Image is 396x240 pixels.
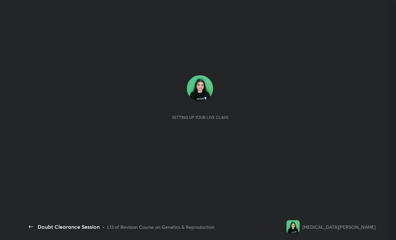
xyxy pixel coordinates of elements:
[187,75,213,102] img: 9a7fcd7d765c4f259b8b688c0b597ba8.jpg
[286,220,300,233] img: 9a7fcd7d765c4f259b8b688c0b597ba8.jpg
[102,223,105,230] div: •
[302,223,376,230] div: [MEDICAL_DATA][PERSON_NAME]
[107,223,214,230] div: L13 of Revision Course on Genetics & Reproduction
[172,115,228,120] div: Setting up your live class
[38,223,100,231] div: Doubt Clearance Session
